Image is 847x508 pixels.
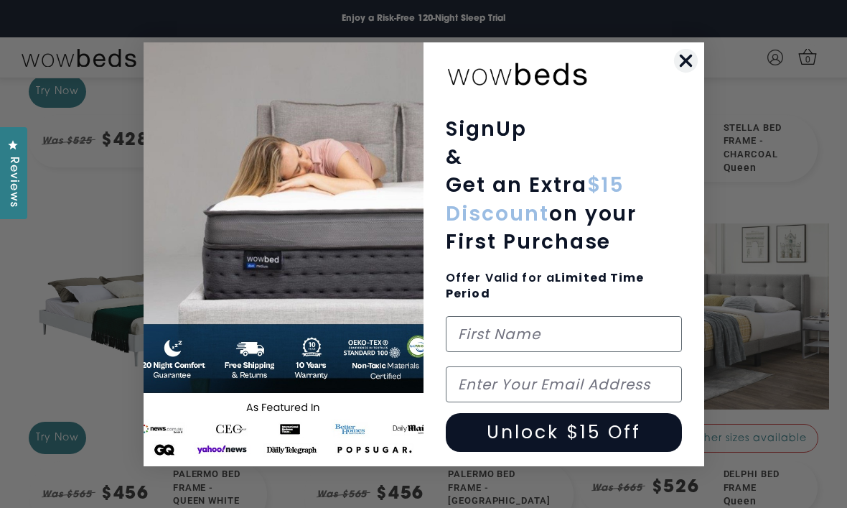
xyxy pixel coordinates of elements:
[446,366,682,402] input: Enter Your Email Address
[4,157,22,208] span: Reviews
[446,269,645,302] span: Limited Time Period
[446,269,645,302] span: Offer Valid for a
[446,52,589,93] img: wowbeds-logo-2
[673,48,698,73] button: Close dialog
[446,171,624,227] span: $15 Discount
[446,316,682,352] input: First Name
[144,42,424,466] img: 654b37c0-041b-4dc1-9035-2cedd1fa2a67.jpeg
[446,115,527,143] span: SignUp
[446,171,637,255] span: Get an Extra on your First Purchase
[446,143,463,171] span: &
[446,413,682,452] button: Unlock $15 Off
